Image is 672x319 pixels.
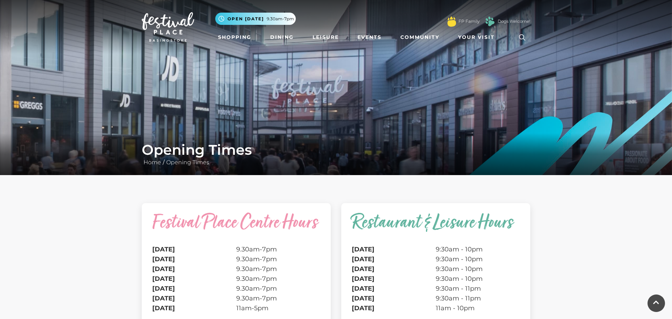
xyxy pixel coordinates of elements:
[436,293,520,303] td: 9:30am - 11pm
[236,264,320,274] td: 9.30am-7pm
[398,31,442,44] a: Community
[152,214,320,244] caption: Festival Place Centre Hours
[152,303,236,313] th: [DATE]
[352,274,436,284] th: [DATE]
[236,303,320,313] td: 11am-5pm
[436,274,520,284] td: 9:30am - 10pm
[436,264,520,274] td: 9:30am - 10pm
[142,141,530,158] h1: Opening Times
[310,31,342,44] a: Leisure
[142,159,163,166] a: Home
[455,31,501,44] a: Your Visit
[458,34,495,41] span: Your Visit
[355,31,384,44] a: Events
[267,16,294,22] span: 9.30am-7pm
[215,31,254,44] a: Shopping
[236,293,320,303] td: 9.30am-7pm
[142,12,194,42] img: Festival Place Logo
[215,13,296,25] button: Open [DATE] 9.30am-7pm
[267,31,296,44] a: Dining
[352,214,520,244] caption: Restaurant & Leisure Hours
[458,18,479,25] a: FP Family
[352,303,436,313] th: [DATE]
[236,244,320,254] td: 9.30am-7pm
[352,284,436,293] th: [DATE]
[152,254,236,264] th: [DATE]
[498,18,530,25] a: Dogs Welcome!
[436,244,520,254] td: 9:30am - 10pm
[436,284,520,293] td: 9:30am - 11pm
[436,254,520,264] td: 9:30am - 10pm
[236,284,320,293] td: 9.30am-7pm
[352,293,436,303] th: [DATE]
[352,254,436,264] th: [DATE]
[136,141,535,167] div: /
[236,274,320,284] td: 9.30am-7pm
[164,159,211,166] a: Opening Times
[436,303,520,313] td: 11am - 10pm
[152,274,236,284] th: [DATE]
[152,293,236,303] th: [DATE]
[352,244,436,254] th: [DATE]
[152,244,236,254] th: [DATE]
[352,264,436,274] th: [DATE]
[236,254,320,264] td: 9.30am-7pm
[152,284,236,293] th: [DATE]
[152,264,236,274] th: [DATE]
[227,16,264,22] span: Open [DATE]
